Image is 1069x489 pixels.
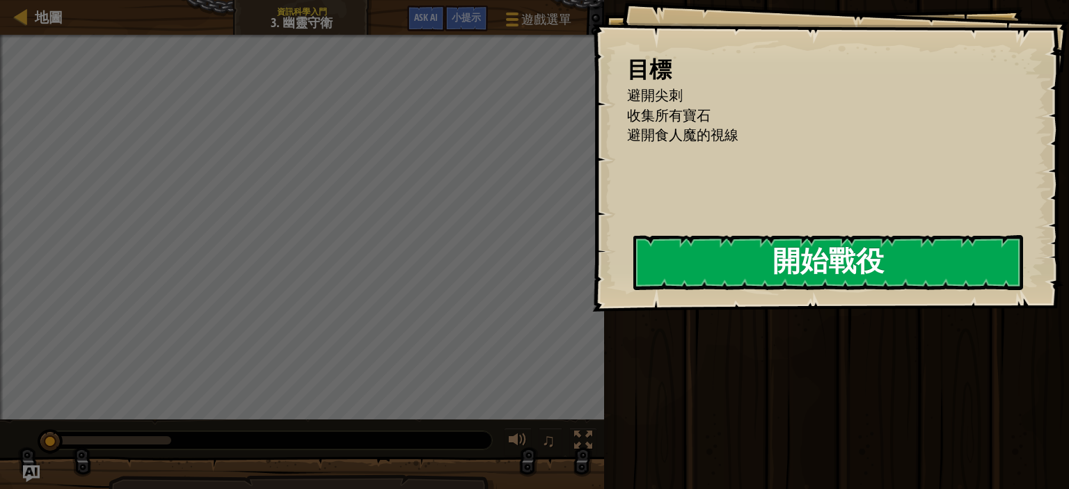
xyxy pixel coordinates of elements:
span: 避開食人魔的視線 [627,125,738,144]
button: 開始戰役 [633,235,1023,290]
span: 遊戲選單 [521,10,571,29]
span: ♫ [541,430,555,451]
span: 小提示 [452,10,481,24]
button: ♫ [539,428,562,456]
div: 目標 [627,54,1020,86]
span: 地圖 [35,8,63,26]
span: Ask AI [414,10,438,24]
button: 調整音量 [504,428,532,456]
span: 避開尖刺 [627,86,683,104]
button: 切換全螢幕 [569,428,597,456]
a: 地圖 [28,8,63,26]
li: 避開食人魔的視線 [610,125,1017,145]
button: 遊戲選單 [495,6,580,38]
li: 收集所有寶石 [610,106,1017,126]
button: Ask AI [407,6,445,31]
button: Ask AI [23,465,40,482]
span: 收集所有寶石 [627,106,711,125]
li: 避開尖刺 [610,86,1017,106]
